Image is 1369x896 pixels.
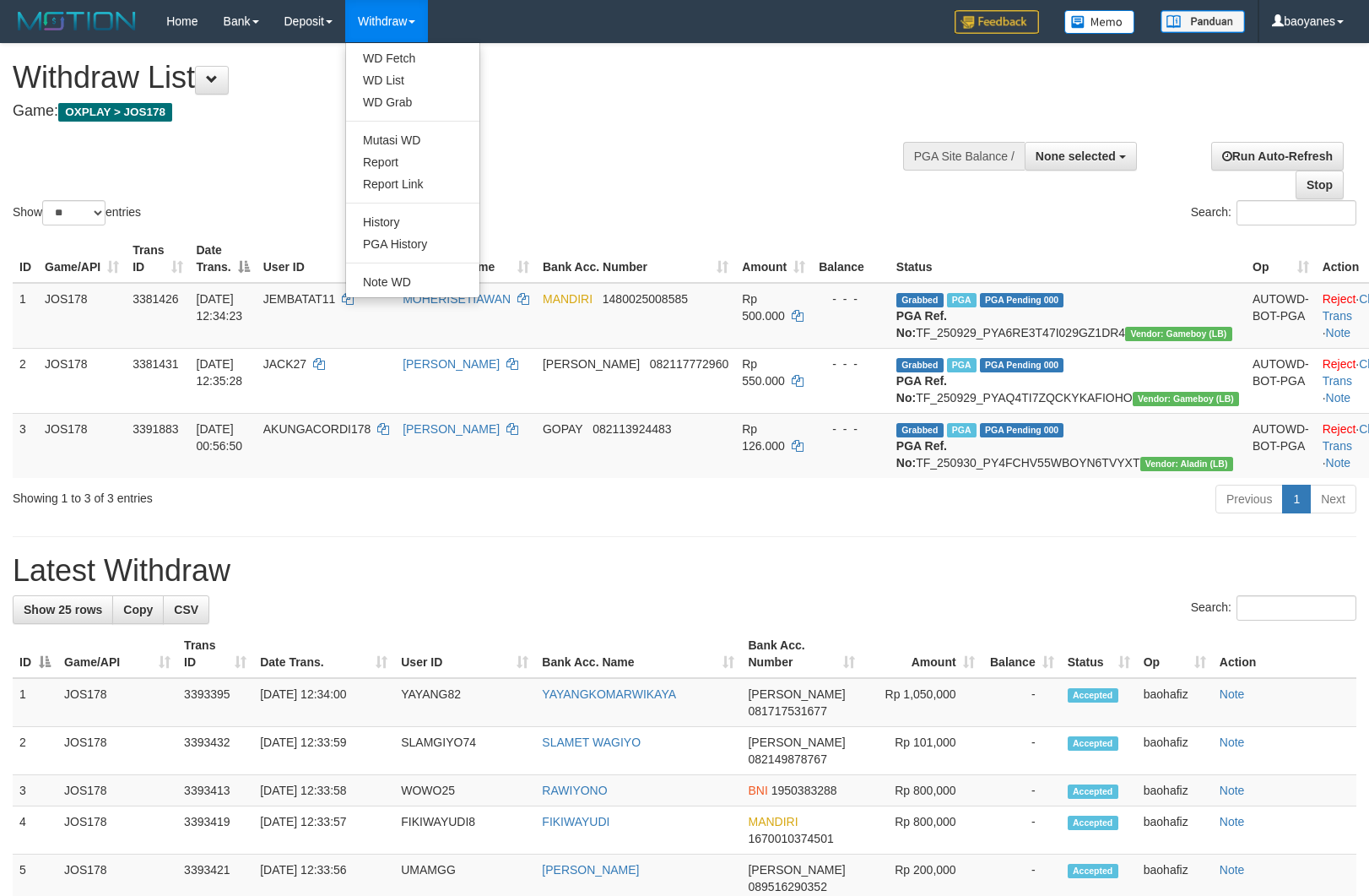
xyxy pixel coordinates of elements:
td: Rp 101,000 [862,727,982,775]
th: User ID: activate to sort column ascending [394,630,535,678]
a: [PERSON_NAME] [542,863,639,877]
a: MOHERISETIAWAN [403,292,511,306]
img: MOTION_logo.png [13,8,141,34]
a: Note [1326,391,1351,405]
a: Report Link [346,173,479,195]
span: Show 25 rows [24,603,102,616]
span: Accepted [1068,688,1118,703]
a: Note [1220,784,1245,797]
td: baohafiz [1137,775,1213,806]
th: Trans ID: activate to sort column ascending [126,235,189,283]
td: JOS178 [38,413,126,478]
span: Copy 082113924483 to clipboard [593,422,671,436]
a: RAWIYONO [542,784,607,797]
div: - - - [819,356,883,372]
td: AUTOWD-BOT-PGA [1246,348,1316,413]
td: - [982,775,1061,806]
a: Note [1326,326,1351,339]
a: Run Auto-Refresh [1211,142,1344,171]
input: Search: [1236,595,1356,621]
td: JOS178 [57,727,177,775]
span: Copy [123,603,153,616]
span: Rp 550.000 [742,357,785,388]
a: Stop [1296,171,1344,199]
div: PGA Site Balance / [903,142,1025,171]
td: 3 [13,775,57,806]
span: PGA Pending [980,358,1064,372]
label: Search: [1191,200,1356,225]
span: None selected [1036,149,1116,163]
span: Marked by baohafiz [947,358,977,372]
span: Copy 082149878767 to clipboard [748,752,826,766]
a: Note [1326,456,1351,470]
span: 3381426 [133,292,179,306]
td: 3393419 [177,806,253,855]
td: [DATE] 12:33:57 [253,806,394,855]
span: [DATE] 12:34:23 [197,292,243,323]
a: PGA History [346,233,479,255]
th: ID: activate to sort column descending [13,630,57,678]
td: 4 [13,806,57,855]
span: Accepted [1068,864,1118,878]
td: TF_250930_PY4FCHV55WBOYN6TVYXT [890,413,1246,478]
td: 3393413 [177,775,253,806]
td: Rp 1,050,000 [862,678,982,727]
span: Rp 500.000 [742,292,785,323]
a: FIKIWAYUDI [542,815,609,828]
th: Amount: activate to sort column ascending [862,630,982,678]
span: MANDIRI [543,292,593,306]
span: Rp 126.000 [742,422,785,453]
a: 1 [1282,485,1311,513]
span: PGA Pending [980,293,1064,307]
td: baohafiz [1137,727,1213,775]
span: Accepted [1068,785,1118,799]
td: YAYANG82 [394,678,535,727]
th: Game/API: activate to sort column ascending [57,630,177,678]
td: 3393432 [177,727,253,775]
td: - [982,678,1061,727]
td: [DATE] 12:34:00 [253,678,394,727]
span: BNI [748,784,767,797]
td: - [982,727,1061,775]
td: [DATE] 12:33:58 [253,775,394,806]
a: CSV [163,595,209,624]
span: [PERSON_NAME] [543,357,640,371]
th: Date Trans.: activate to sort column descending [190,235,257,283]
td: 2 [13,348,38,413]
button: None selected [1025,142,1137,171]
span: [PERSON_NAME] [748,863,845,877]
td: 1 [13,283,38,349]
th: User ID: activate to sort column ascending [257,235,396,283]
td: SLAMGIYO74 [394,727,535,775]
span: MANDIRI [748,815,798,828]
a: History [346,211,479,233]
td: TF_250929_PYA6RE3T47I029GZ1DR4 [890,283,1246,349]
th: Amount: activate to sort column ascending [735,235,812,283]
td: baohafiz [1137,806,1213,855]
input: Search: [1236,200,1356,225]
th: Op: activate to sort column ascending [1137,630,1213,678]
span: CSV [174,603,198,616]
td: JOS178 [38,348,126,413]
span: OXPLAY > JOS178 [58,103,172,122]
a: Note [1220,736,1245,749]
a: YAYANGKOMARWIKAYA [542,687,676,701]
a: Note [1220,687,1245,701]
span: 3391883 [133,422,179,436]
td: JOS178 [57,775,177,806]
span: Copy 1480025008585 to clipboard [603,292,688,306]
img: Feedback.jpg [955,10,1039,34]
td: JOS178 [57,678,177,727]
td: FIKIWAYUDI8 [394,806,535,855]
a: Next [1310,485,1356,513]
a: WD List [346,69,479,91]
th: Op: activate to sort column ascending [1246,235,1316,283]
a: Note WD [346,271,479,293]
a: Show 25 rows [13,595,113,624]
select: Showentries [42,200,106,225]
span: Copy 089516290352 to clipboard [748,880,826,893]
a: WD Fetch [346,47,479,69]
a: Note [1220,863,1245,877]
td: AUTOWD-BOT-PGA [1246,283,1316,349]
div: - - - [819,421,883,437]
